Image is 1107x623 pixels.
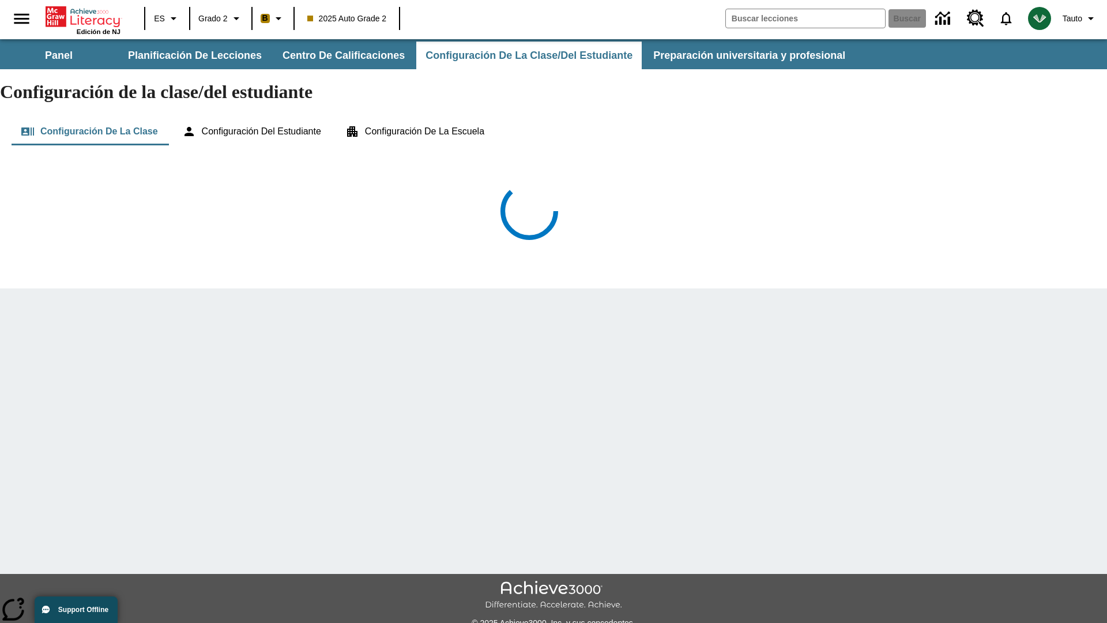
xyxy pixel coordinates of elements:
button: Grado: Grado 2, Elige un grado [194,8,248,29]
button: Configuración de la clase [12,118,167,145]
span: Edición de NJ [77,28,121,35]
span: 2025 Auto Grade 2 [307,13,387,25]
button: Abrir el menú lateral [5,2,39,36]
button: Panel [1,42,116,69]
span: Tauto [1063,13,1082,25]
button: Boost El color de la clase es anaranjado claro. Cambiar el color de la clase. [256,8,290,29]
a: Centro de información [928,3,960,35]
span: ES [154,13,165,25]
div: Portada [46,4,121,35]
button: Support Offline [35,596,118,623]
button: Escoja un nuevo avatar [1021,3,1058,33]
button: Preparación universitaria y profesional [644,42,854,69]
span: Grado 2 [198,13,228,25]
span: Support Offline [58,606,108,614]
img: Achieve3000 Differentiate Accelerate Achieve [485,581,622,610]
button: Configuración del estudiante [173,118,330,145]
a: Portada [46,5,121,28]
div: Configuración de la clase/del estudiante [12,118,1095,145]
img: avatar image [1028,7,1051,30]
span: B [262,11,268,25]
button: Centro de calificaciones [273,42,414,69]
button: Lenguaje: ES, Selecciona un idioma [149,8,186,29]
button: Configuración de la escuela [336,118,494,145]
a: Notificaciones [991,3,1021,33]
button: Configuración de la clase/del estudiante [416,42,642,69]
button: Planificación de lecciones [119,42,271,69]
button: Perfil/Configuración [1058,8,1102,29]
input: Buscar campo [726,9,885,28]
a: Centro de recursos, Se abrirá en una pestaña nueva. [960,3,991,34]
